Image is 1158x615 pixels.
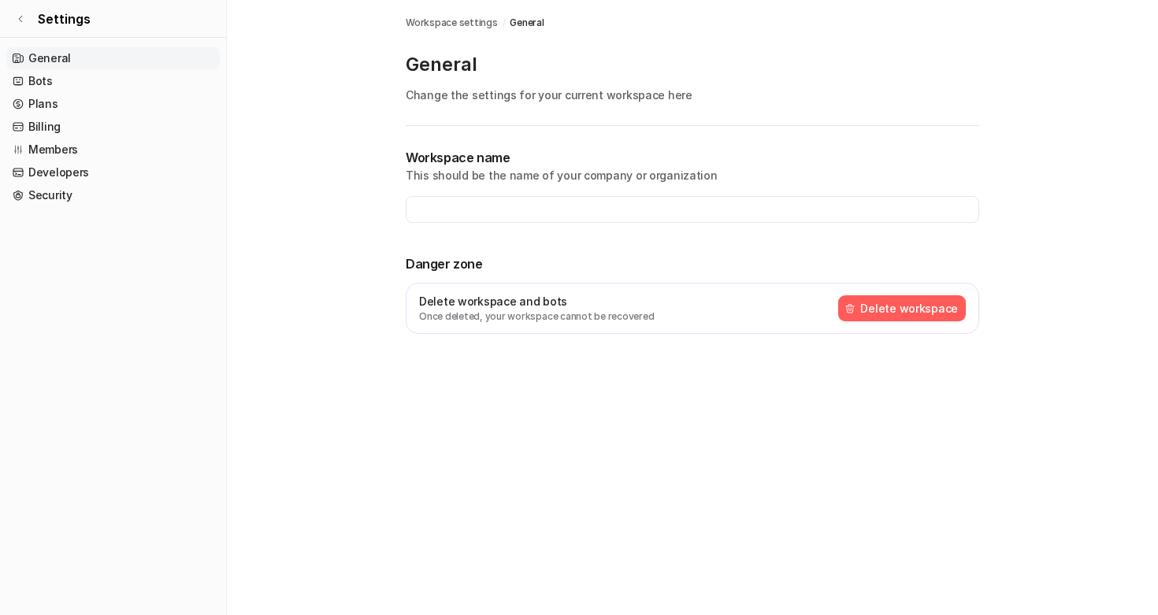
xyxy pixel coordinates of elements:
p: This should be the name of your company or organization [406,167,979,183]
a: Billing [6,116,220,138]
p: Change the settings for your current workspace here [406,87,979,103]
span: / [503,16,506,30]
a: Security [6,184,220,206]
a: Plans [6,93,220,115]
a: Bots [6,70,220,92]
p: Delete workspace and bots [419,293,654,309]
p: General [406,52,979,77]
span: Settings [38,9,91,28]
p: Workspace name [406,148,979,167]
a: General [6,47,220,69]
a: Members [6,139,220,161]
a: Developers [6,161,220,183]
a: Workspace settings [406,16,498,30]
button: Delete workspace [838,295,966,321]
a: General [510,16,544,30]
p: Once deleted, your workspace cannot be recovered [419,309,654,324]
p: Danger zone [406,254,979,273]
